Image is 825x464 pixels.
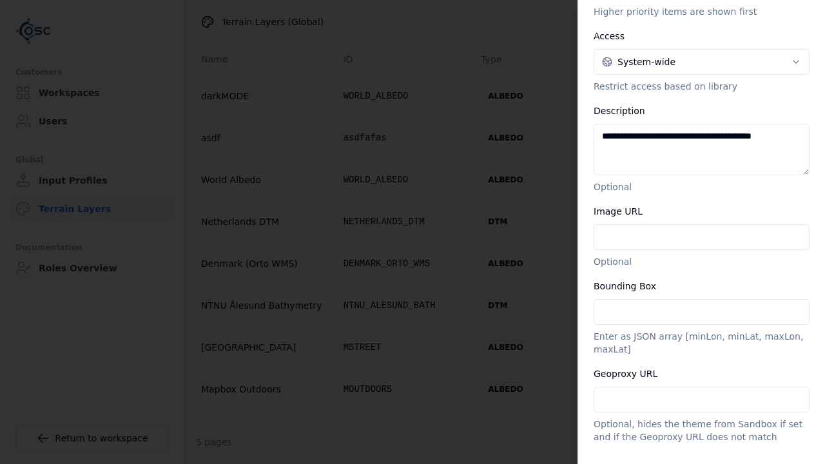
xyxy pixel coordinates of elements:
p: Optional, hides the theme from Sandbox if set and if the Geoproxy URL does not match [594,418,810,443]
p: Restrict access based on library [594,80,810,93]
p: Optional [594,180,810,193]
label: Image URL [594,206,643,217]
p: Higher priority items are shown first [594,5,810,18]
p: Optional [594,255,810,268]
label: Bounding Box [594,281,656,291]
label: Access [594,31,625,41]
label: Geoproxy URL [594,369,657,379]
label: Description [594,106,645,116]
p: Enter as JSON array [minLon, minLat, maxLon, maxLat] [594,330,810,356]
